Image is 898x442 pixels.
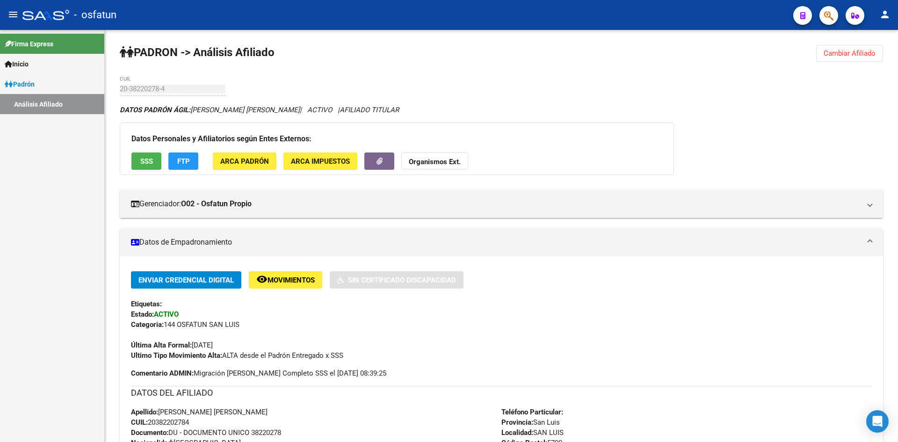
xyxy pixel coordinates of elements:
[348,276,456,284] span: Sin Certificado Discapacidad
[291,157,350,166] span: ARCA Impuestos
[131,320,164,329] strong: Categoria:
[131,428,281,437] span: DU - DOCUMENTO UNICO 38220278
[501,418,533,427] strong: Provincia:
[131,408,268,416] span: [PERSON_NAME] [PERSON_NAME]
[5,39,53,49] span: Firma Express
[131,428,168,437] strong: Documento:
[866,410,889,433] div: Open Intercom Messenger
[501,408,563,416] strong: Teléfono Particular:
[131,351,343,360] span: ALTA desde el Padrón Entregado x SSS
[131,341,213,349] span: [DATE]
[409,158,461,166] strong: Organismos Ext.
[5,59,29,69] span: Inicio
[140,157,153,166] span: SSS
[249,271,322,289] button: Movimientos
[340,106,399,114] span: AFILIADO TITULAR
[816,45,883,62] button: Cambiar Afiliado
[401,152,468,170] button: Organismos Ext.
[131,386,872,399] h3: DATOS DEL AFILIADO
[120,190,883,218] mat-expansion-panel-header: Gerenciador:O02 - Osfatun Propio
[131,152,161,170] button: SSS
[120,228,883,256] mat-expansion-panel-header: Datos de Empadronamiento
[256,274,268,285] mat-icon: remove_red_eye
[131,351,222,360] strong: Ultimo Tipo Movimiento Alta:
[154,310,179,319] strong: ACTIVO
[131,199,861,209] mat-panel-title: Gerenciador:
[501,418,560,427] span: San Luis
[7,9,19,20] mat-icon: menu
[120,46,275,59] strong: PADRON -> Análisis Afiliado
[501,428,533,437] strong: Localidad:
[131,368,386,378] span: Migración [PERSON_NAME] Completo SSS el [DATE] 08:39:25
[177,157,190,166] span: FTP
[120,106,190,114] strong: DATOS PADRÓN ÁGIL:
[120,106,399,114] i: | ACTIVO |
[330,271,463,289] button: Sin Certificado Discapacidad
[5,79,35,89] span: Padrón
[131,341,192,349] strong: Última Alta Formal:
[131,132,662,145] h3: Datos Personales y Afiliatorios según Entes Externos:
[220,157,269,166] span: ARCA Padrón
[213,152,276,170] button: ARCA Padrón
[131,369,194,377] strong: Comentario ADMIN:
[131,271,241,289] button: Enviar Credencial Digital
[131,418,189,427] span: 20382202784
[181,199,252,209] strong: O02 - Osfatun Propio
[168,152,198,170] button: FTP
[131,418,148,427] strong: CUIL:
[138,276,234,284] span: Enviar Credencial Digital
[131,237,861,247] mat-panel-title: Datos de Empadronamiento
[824,49,876,58] span: Cambiar Afiliado
[879,9,891,20] mat-icon: person
[74,5,116,25] span: - osfatun
[131,408,158,416] strong: Apellido:
[120,106,300,114] span: [PERSON_NAME] [PERSON_NAME]
[131,300,162,308] strong: Etiquetas:
[131,310,154,319] strong: Estado:
[501,428,564,437] span: SAN LUIS
[131,319,872,330] div: 144 OSFATUN SAN LUIS
[268,276,315,284] span: Movimientos
[283,152,357,170] button: ARCA Impuestos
